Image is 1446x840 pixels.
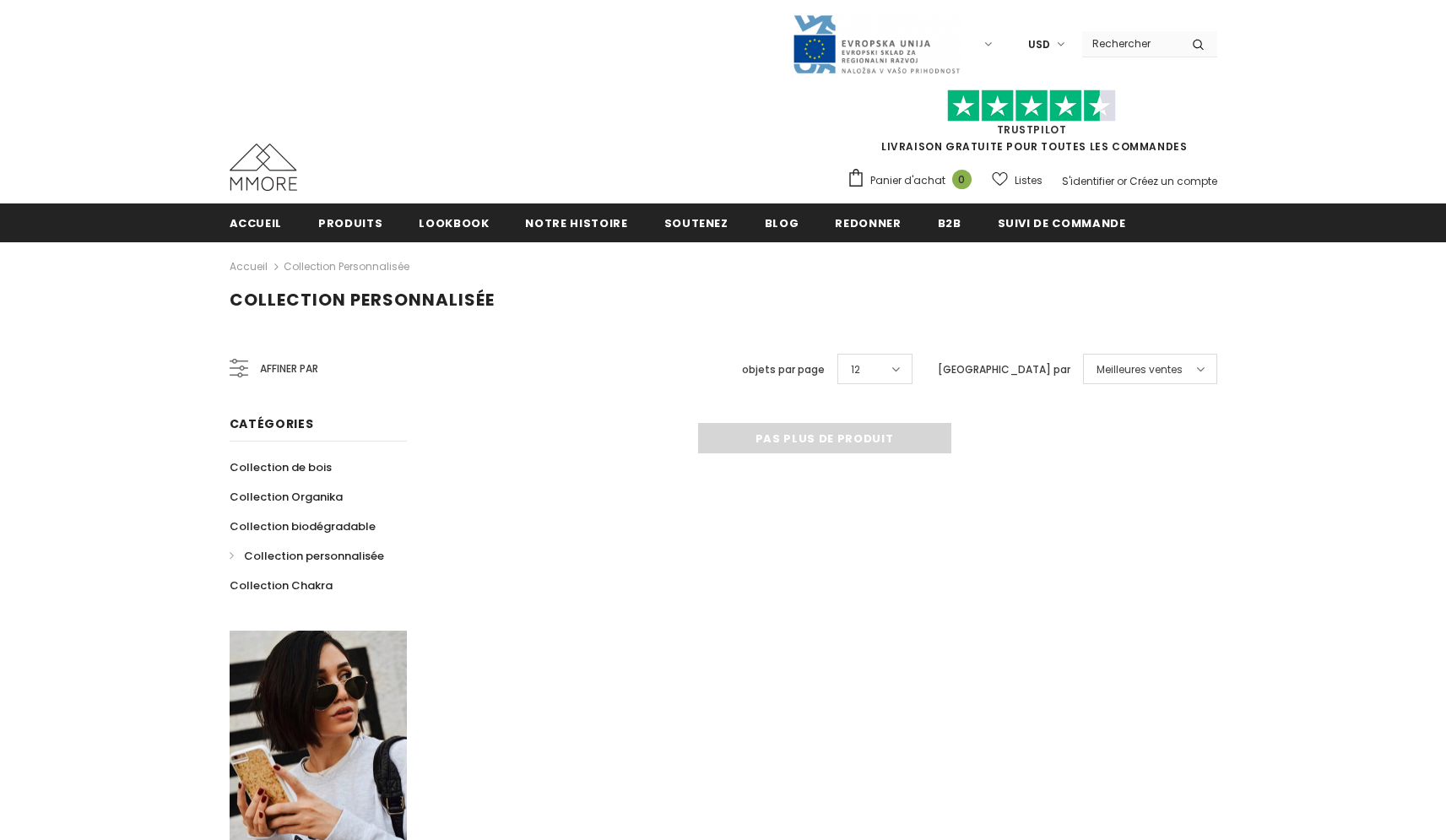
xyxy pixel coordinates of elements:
span: 12 [851,361,860,378]
a: Collection personnalisée [230,541,384,571]
a: S'identifier [1062,174,1114,188]
span: Redonner [835,215,901,231]
span: Collection personnalisée [244,548,384,564]
a: Accueil [230,203,283,241]
span: Blog [765,215,799,231]
a: Notre histoire [525,203,627,241]
img: Javni Razpis [792,14,961,75]
span: Meilleures ventes [1097,361,1183,378]
span: Collection de bois [230,459,332,475]
a: Lookbook [419,203,489,241]
span: 0 [952,170,972,189]
span: USD [1028,36,1050,53]
img: Cas MMORE [230,144,297,191]
label: objets par page [742,361,825,378]
span: Accueil [230,215,283,231]
span: or [1117,174,1127,188]
a: Produits [318,203,382,241]
a: Listes [992,165,1043,195]
span: Panier d'achat [870,172,945,189]
span: Suivi de commande [998,215,1126,231]
a: Créez un compte [1129,174,1217,188]
a: Collection Organika [230,482,343,512]
a: soutenez [664,203,728,241]
input: Search Site [1082,31,1179,56]
span: LIVRAISON GRATUITE POUR TOUTES LES COMMANDES [847,97,1217,154]
span: Collection biodégradable [230,518,376,534]
a: Collection Chakra [230,571,333,600]
span: Affiner par [260,360,318,378]
a: Panier d'achat 0 [847,168,980,193]
a: Collection personnalisée [284,259,409,274]
img: Faites confiance aux étoiles pilotes [947,89,1116,122]
span: Listes [1015,172,1043,189]
label: [GEOGRAPHIC_DATA] par [938,361,1070,378]
a: Collection biodégradable [230,512,376,541]
a: Blog [765,203,799,241]
span: soutenez [664,215,728,231]
a: Redonner [835,203,901,241]
a: Collection de bois [230,453,332,482]
a: TrustPilot [997,122,1067,137]
span: Collection Chakra [230,577,333,593]
span: Notre histoire [525,215,627,231]
span: Collection personnalisée [230,288,495,312]
span: B2B [938,215,961,231]
span: Produits [318,215,382,231]
span: Catégories [230,415,314,432]
span: Lookbook [419,215,489,231]
a: Accueil [230,257,268,277]
span: Collection Organika [230,489,343,505]
a: B2B [938,203,961,241]
a: Suivi de commande [998,203,1126,241]
a: Javni Razpis [792,36,961,51]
